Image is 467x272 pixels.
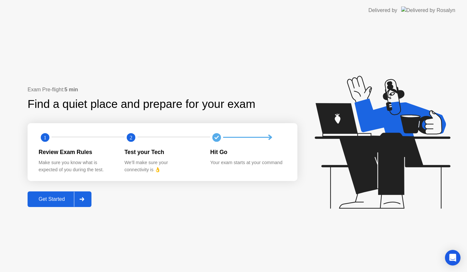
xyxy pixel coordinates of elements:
img: Delivered by Rosalyn [401,6,455,14]
div: We’ll make sure your connectivity is 👌 [125,159,200,173]
div: Review Exam Rules [39,148,114,156]
div: Delivered by [368,6,397,14]
button: Get Started [28,191,91,207]
div: Find a quiet place and prepare for your exam [28,96,256,113]
div: Your exam starts at your command [210,159,286,166]
div: Make sure you know what is expected of you during the test. [39,159,114,173]
div: Get Started [30,196,74,202]
text: 1 [44,134,46,140]
text: 2 [130,134,132,140]
div: Exam Pre-flight: [28,86,297,94]
div: Open Intercom Messenger [445,250,461,266]
div: Test your Tech [125,148,200,156]
b: 5 min [65,87,78,92]
div: Hit Go [210,148,286,156]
